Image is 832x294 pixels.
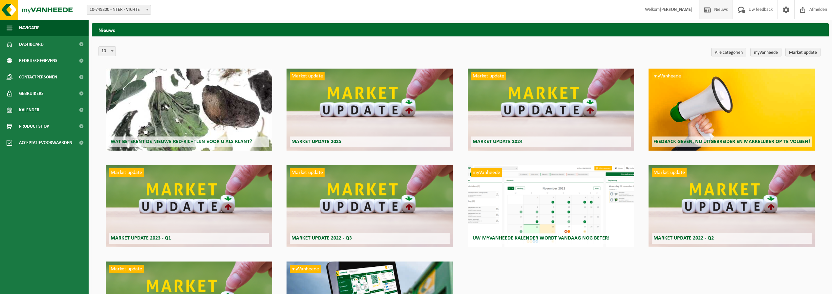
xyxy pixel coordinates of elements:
span: myVanheede [652,72,683,80]
span: Bedrijfsgegevens [19,52,57,69]
strong: [PERSON_NAME] [660,7,693,12]
span: Market update [290,168,325,177]
span: Kalender [19,102,39,118]
span: Market update [109,265,144,273]
h2: Nieuws [92,23,829,36]
span: Market update [290,72,325,80]
a: Wat betekent de nieuwe RED-richtlijn voor u als klant? [106,69,272,151]
span: Dashboard [19,36,44,52]
a: Market update Market update 2025 [287,69,453,151]
span: 10 [99,47,116,56]
span: Navigatie [19,20,39,36]
span: myVanheede [290,265,321,273]
span: Uw myVanheede kalender wordt vandaag nog beter! [473,236,609,241]
a: Alle categoriën [711,48,746,56]
a: myVanheede [750,48,781,56]
span: Market update [471,72,506,80]
a: myVanheede Uw myVanheede kalender wordt vandaag nog beter! [468,165,634,247]
span: Product Shop [19,118,49,135]
span: Market update 2025 [291,139,341,144]
span: Contactpersonen [19,69,57,85]
span: Market update [109,168,144,177]
span: Acceptatievoorwaarden [19,135,72,151]
span: Wat betekent de nieuwe RED-richtlijn voor u als klant? [111,139,252,144]
span: 10-749800 - NTER - VICHTE [87,5,151,14]
span: Market update 2023 - Q1 [111,236,171,241]
span: Market update 2022 - Q3 [291,236,352,241]
a: Market update Market update 2022 - Q2 [649,165,815,247]
span: 10-749800 - NTER - VICHTE [87,5,151,15]
span: Gebruikers [19,85,44,102]
span: myVanheede [471,168,502,177]
span: Feedback geven, nu uitgebreider en makkelijker op te volgen! [653,139,810,144]
a: Market update Market update 2024 [468,69,634,151]
span: Market update [652,168,687,177]
span: Market update 2022 - Q2 [653,236,714,241]
a: Market update [785,48,821,56]
a: Market update Market update 2023 - Q1 [106,165,272,247]
a: Market update Market update 2022 - Q3 [287,165,453,247]
span: 10 [98,46,116,56]
a: myVanheede Feedback geven, nu uitgebreider en makkelijker op te volgen! [649,69,815,151]
span: Market update 2024 [473,139,523,144]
